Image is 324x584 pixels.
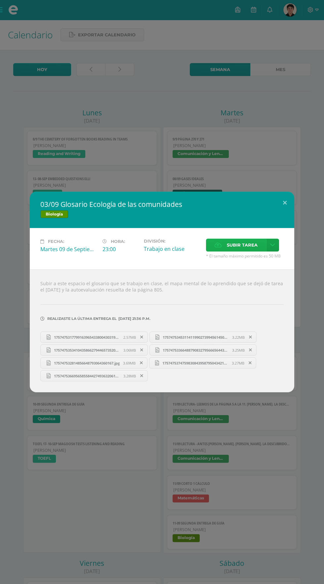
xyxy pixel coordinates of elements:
[123,373,136,378] span: 3.28MB
[51,348,123,353] span: 17574753534104358662794465735200.jpg
[30,269,294,392] div: Subir a este espacio el glosario que se trabajo en clase, el mapa mental de lo aprendido que se d...
[40,370,148,381] a: 17574753669565855844274936320612.jpg 3.28MB
[232,335,245,340] span: 3.22MB
[232,348,245,353] span: 3.25MB
[227,239,258,251] span: Subir tarea
[136,372,147,379] span: Remover entrega
[232,361,244,366] span: 3.27MB
[149,331,257,343] a: 17574753453114119902739945614505.jpg 3.22MB
[48,239,64,244] span: Fecha:
[136,333,147,341] span: Remover entrega
[144,239,201,244] label: División:
[206,253,284,259] span: * El tamaño máximo permitido es 50 MB
[245,333,256,341] span: Remover entrega
[245,346,256,354] span: Remover entrega
[159,335,232,340] span: 17574753453114119902739945614505.jpg
[123,348,136,353] span: 3.06MB
[117,319,150,319] span: [DATE] 21:36 p.m.
[40,357,147,369] a: 175747532814856648793064360167.jpg 3.69MB
[159,361,232,366] span: 17574753747598308439587950434215.jpg
[159,348,232,353] span: 17574753366488790832795666564431.jpg
[102,246,139,253] div: 23:00
[40,200,284,209] h2: 03/09 Glosario Ecología de las comunidades
[245,359,256,367] span: Remover entrega
[40,344,148,356] a: 17574753534104358662794465735200.jpg 3.06MB
[111,239,125,244] span: Hora:
[123,335,136,340] span: 2.57MB
[149,357,257,369] a: 17574753747598308439587950434215.jpg 3.27MB
[149,344,257,356] a: 17574753366488790832795666564431.jpg 3.25MB
[51,373,123,378] span: 17574753669565855844274936320612.jpg
[40,210,68,218] span: Biología
[47,316,117,321] span: Realizaste la última entrega el
[123,361,136,366] span: 3.69MB
[275,192,294,214] button: Close (Esc)
[51,335,123,340] span: 17574753177991639654338004303192.jpg
[136,346,147,354] span: Remover entrega
[144,245,201,253] div: Trabajo en clase
[51,361,123,366] span: 175747532814856648793064360167.jpg
[136,359,147,367] span: Remover entrega
[40,246,97,253] div: Martes 09 de Septiembre
[40,331,148,343] a: 17574753177991639654338004303192.jpg 2.57MB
